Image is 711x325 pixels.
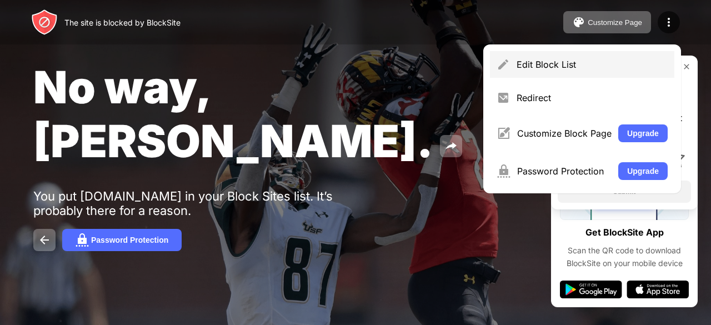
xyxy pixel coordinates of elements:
[618,162,668,180] button: Upgrade
[572,16,585,29] img: pallet.svg
[91,236,168,244] div: Password Protection
[563,11,651,33] button: Customize Page
[662,16,675,29] img: menu-icon.svg
[682,62,691,71] img: rate-us-close.svg
[588,18,642,27] div: Customize Page
[33,189,377,218] div: You put [DOMAIN_NAME] in your Block Sites list. It’s probably there for a reason.
[76,233,89,247] img: password.svg
[497,58,510,71] img: menu-pencil.svg
[497,164,510,178] img: menu-password.svg
[444,139,458,153] img: share.svg
[38,233,51,247] img: back.svg
[517,128,612,139] div: Customize Block Page
[497,91,510,104] img: menu-redirect.svg
[33,60,433,168] span: No way, [PERSON_NAME].
[517,166,612,177] div: Password Protection
[62,229,182,251] button: Password Protection
[497,127,510,140] img: menu-customize.svg
[64,18,181,27] div: The site is blocked by BlockSite
[31,9,58,36] img: header-logo.svg
[618,124,668,142] button: Upgrade
[517,59,668,70] div: Edit Block List
[517,92,668,103] div: Redirect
